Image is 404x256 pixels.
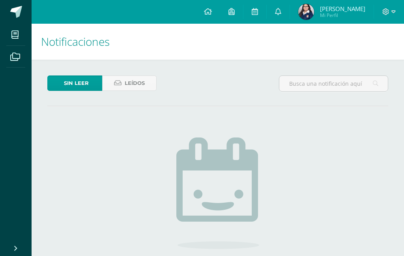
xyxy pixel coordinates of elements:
span: Leídos [125,76,145,90]
a: Leídos [102,75,157,91]
span: Notificaciones [41,34,110,49]
span: Mi Perfil [320,12,365,19]
img: no_activities.png [176,137,259,249]
img: 8910a251f8af4ce1c3f5ba571701025b.png [298,4,314,20]
span: Sin leer [64,76,89,90]
input: Busca una notificación aquí [279,76,388,91]
a: Sin leer [47,75,102,91]
span: [PERSON_NAME] [320,5,365,13]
